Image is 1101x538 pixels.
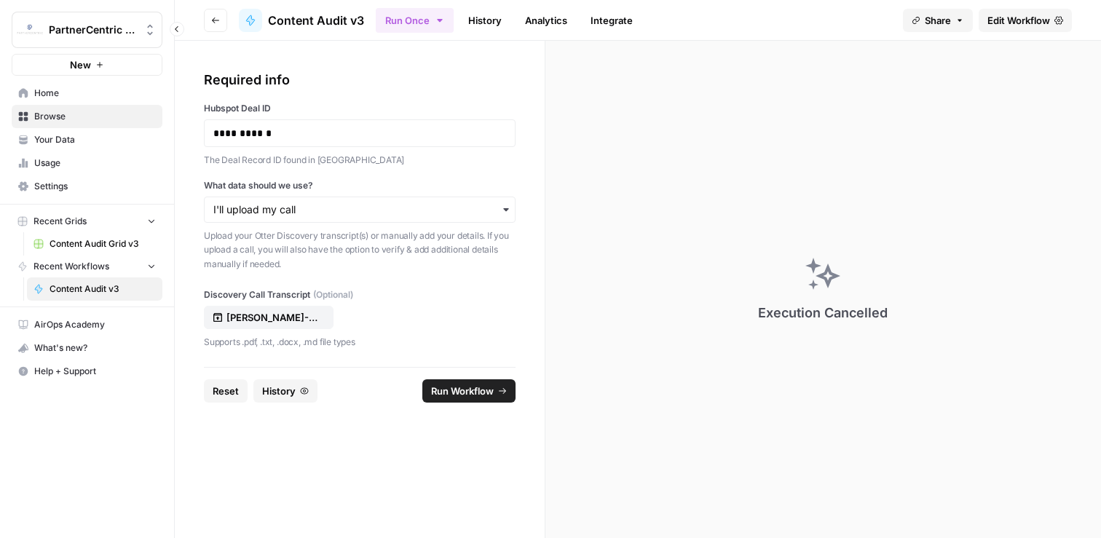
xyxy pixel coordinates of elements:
[33,215,87,228] span: Recent Grids
[204,102,516,115] label: Hubspot Deal ID
[268,12,364,29] span: Content Audit v3
[12,175,162,198] a: Settings
[12,210,162,232] button: Recent Grids
[204,153,516,167] p: The Deal Record ID found in [GEOGRAPHIC_DATA]
[12,337,162,359] div: What's new?
[979,9,1072,32] a: Edit Workflow
[34,87,156,100] span: Home
[262,384,296,398] span: History
[253,379,317,403] button: History
[12,82,162,105] a: Home
[213,202,506,217] input: I'll upload my call
[50,237,156,250] span: Content Audit Grid v3
[34,318,156,331] span: AirOps Academy
[12,54,162,76] button: New
[313,288,353,301] span: (Optional)
[34,110,156,123] span: Browse
[204,70,516,90] div: Required info
[431,384,494,398] span: Run Workflow
[49,23,137,37] span: PartnerCentric Sales Tools
[376,8,454,33] button: Run Once
[50,282,156,296] span: Content Audit v3
[925,13,951,28] span: Share
[204,379,248,403] button: Reset
[459,9,510,32] a: History
[12,336,162,360] button: What's new?
[987,13,1050,28] span: Edit Workflow
[12,313,162,336] a: AirOps Academy
[34,365,156,378] span: Help + Support
[12,12,162,48] button: Workspace: PartnerCentric Sales Tools
[204,306,334,329] button: [PERSON_NAME]-and-[PERSON_NAME]-347c648f-d09a.docx
[204,288,516,301] label: Discovery Call Transcript
[12,105,162,128] a: Browse
[226,310,320,325] p: [PERSON_NAME]-and-[PERSON_NAME]-347c648f-d09a.docx
[239,9,364,32] a: Content Audit v3
[903,9,973,32] button: Share
[17,17,43,43] img: PartnerCentric Sales Tools Logo
[204,335,516,349] p: Supports .pdf, .txt, .docx, .md file types
[758,303,888,323] div: Execution Cancelled
[12,151,162,175] a: Usage
[213,384,239,398] span: Reset
[12,128,162,151] a: Your Data
[27,277,162,301] a: Content Audit v3
[34,180,156,193] span: Settings
[12,256,162,277] button: Recent Workflows
[34,133,156,146] span: Your Data
[422,379,516,403] button: Run Workflow
[516,9,576,32] a: Analytics
[582,9,642,32] a: Integrate
[33,260,109,273] span: Recent Workflows
[204,229,516,272] p: Upload your Otter Discovery transcript(s) or manually add your details. If you upload a call, you...
[12,360,162,383] button: Help + Support
[34,157,156,170] span: Usage
[27,232,162,256] a: Content Audit Grid v3
[204,179,516,192] label: What data should we use?
[70,58,91,72] span: New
